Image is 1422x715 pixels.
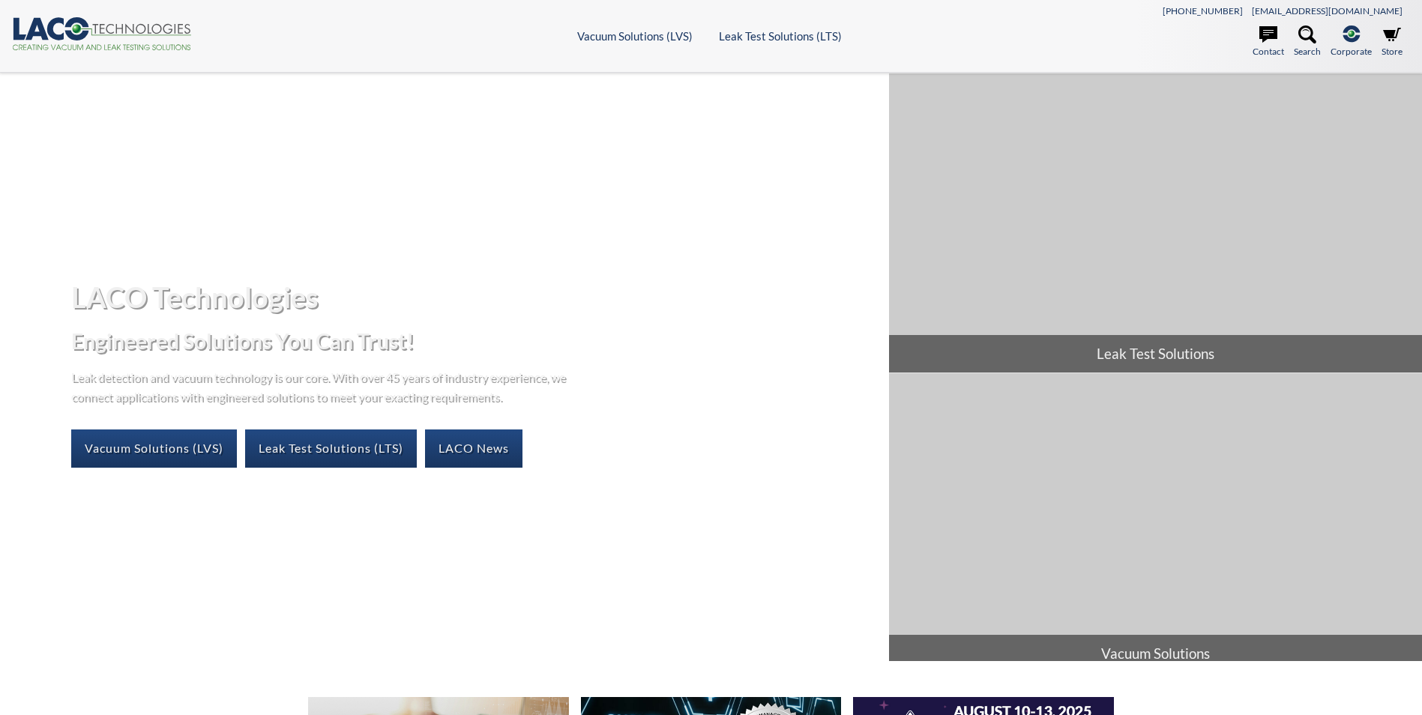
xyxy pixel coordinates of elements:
[889,335,1422,372] span: Leak Test Solutions
[71,279,877,316] h1: LACO Technologies
[1252,5,1403,16] a: [EMAIL_ADDRESS][DOMAIN_NAME]
[1382,25,1403,58] a: Store
[889,373,1422,672] a: Vacuum Solutions
[577,29,693,43] a: Vacuum Solutions (LVS)
[1253,25,1284,58] a: Contact
[71,429,237,467] a: Vacuum Solutions (LVS)
[425,429,522,467] a: LACO News
[1294,25,1321,58] a: Search
[71,367,573,405] p: Leak detection and vacuum technology is our core. With over 45 years of industry experience, we c...
[1331,44,1372,58] span: Corporate
[719,29,842,43] a: Leak Test Solutions (LTS)
[1163,5,1243,16] a: [PHONE_NUMBER]
[245,429,417,467] a: Leak Test Solutions (LTS)
[71,328,877,355] h2: Engineered Solutions You Can Trust!
[889,73,1422,372] a: Leak Test Solutions
[889,635,1422,672] span: Vacuum Solutions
